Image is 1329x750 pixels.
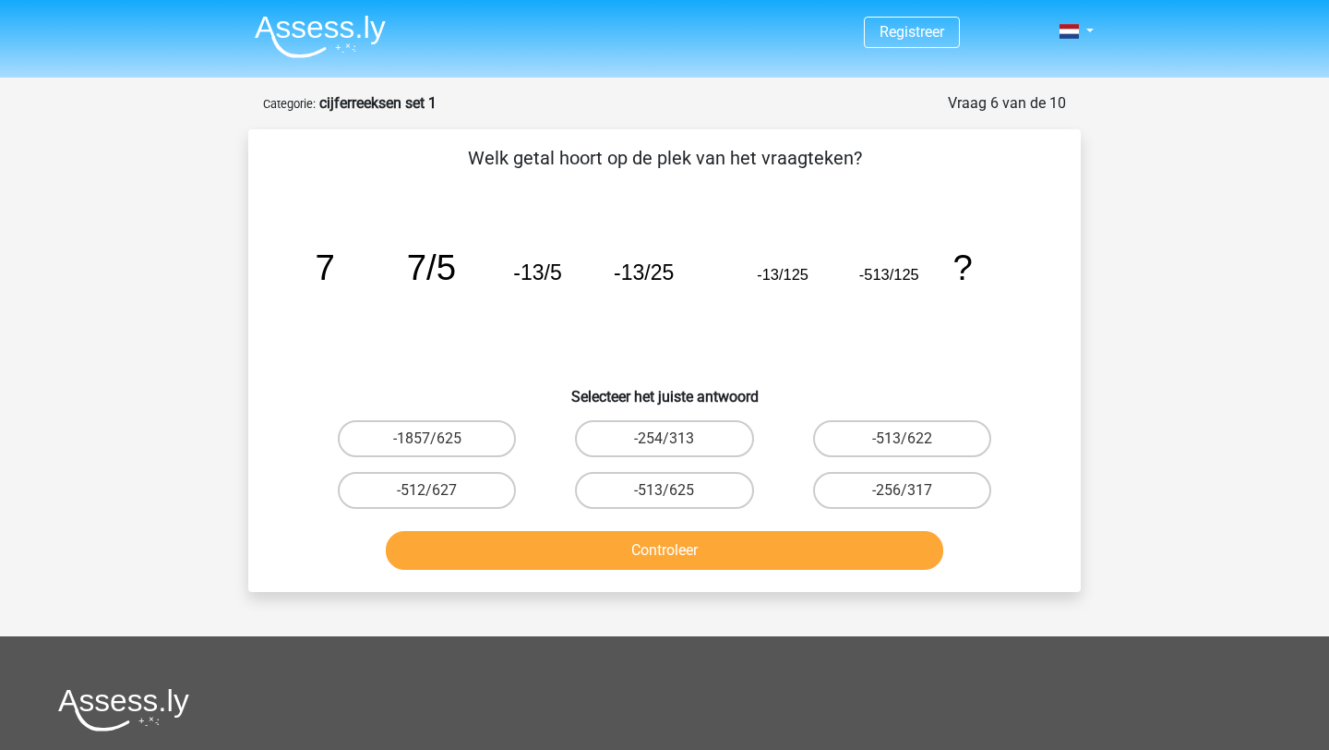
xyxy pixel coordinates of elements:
[278,144,1051,172] p: Welk getal hoort op de plek van het vraagteken?
[813,472,991,509] label: -256/317
[386,531,944,570] button: Controleer
[757,266,808,283] tspan: -13/125
[338,472,516,509] label: -512/627
[338,420,516,457] label: -1857/625
[513,260,561,284] tspan: -13/5
[614,260,674,284] tspan: -13/25
[407,248,456,287] tspan: 7/5
[813,420,991,457] label: -513/622
[316,248,335,287] tspan: 7
[263,97,316,111] small: Categorie:
[948,92,1066,115] div: Vraag 6 van de 10
[952,248,972,287] tspan: ?
[859,266,919,283] tspan: -513/125
[575,472,753,509] label: -513/625
[880,23,944,41] a: Registreer
[575,420,753,457] label: -254/313
[58,688,189,732] img: Assessly logo
[319,94,437,112] strong: cijferreeksen set 1
[255,15,386,58] img: Assessly
[278,373,1051,405] h6: Selecteer het juiste antwoord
